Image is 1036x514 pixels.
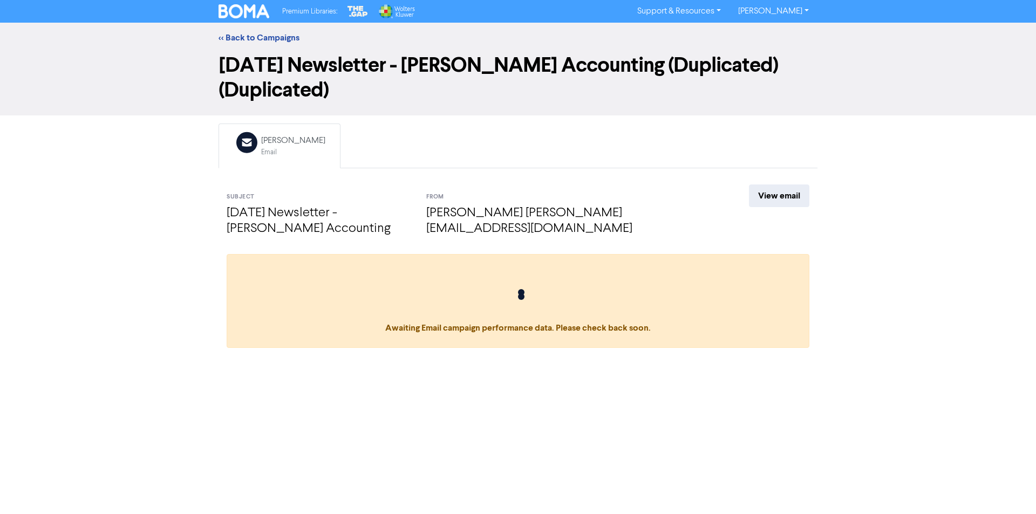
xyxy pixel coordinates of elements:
iframe: Chat Widget [982,462,1036,514]
h1: [DATE] Newsletter - [PERSON_NAME] Accounting (Duplicated) (Duplicated) [219,53,817,102]
span: Awaiting Email campaign performance data. Please check back soon. [238,289,798,333]
div: [PERSON_NAME] [261,134,325,147]
a: Support & Resources [629,3,730,20]
a: [PERSON_NAME] [730,3,817,20]
img: BOMA Logo [219,4,269,18]
span: Premium Libraries: [282,8,337,15]
div: Email [261,147,325,157]
a: << Back to Campaigns [219,32,299,43]
img: Wolters Kluwer [378,4,414,18]
h4: [PERSON_NAME] [PERSON_NAME][EMAIL_ADDRESS][DOMAIN_NAME] [426,205,710,237]
div: Subject [227,193,410,202]
div: From [426,193,710,202]
img: The Gap [346,4,370,18]
a: View email [749,184,809,207]
h4: [DATE] Newsletter - [PERSON_NAME] Accounting [227,205,410,237]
